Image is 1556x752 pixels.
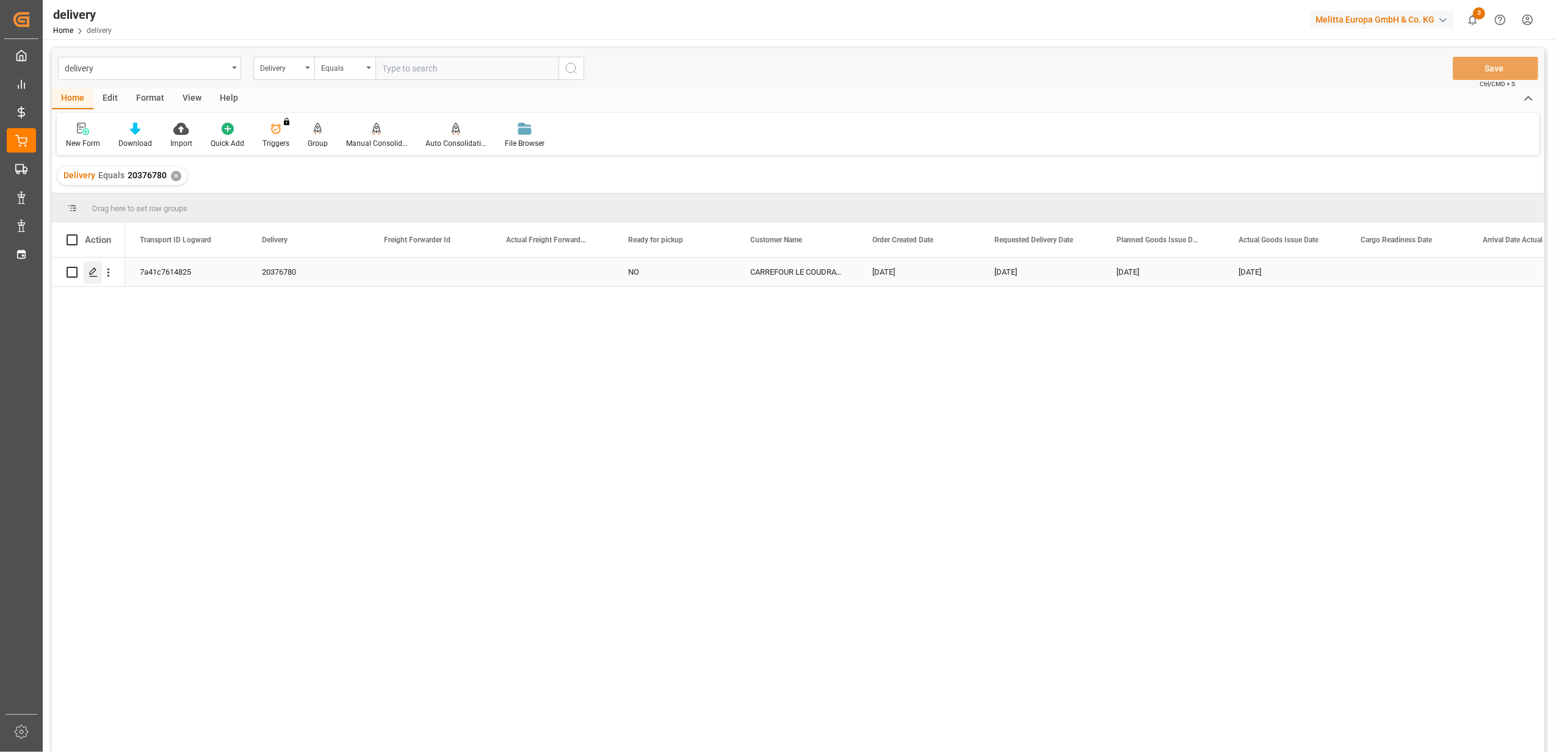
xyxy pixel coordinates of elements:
[1311,11,1454,29] div: Melitta Europa GmbH & Co. KG
[994,236,1073,244] span: Requested Delivery Date
[85,234,111,245] div: Action
[53,26,73,35] a: Home
[211,89,247,109] div: Help
[1239,236,1319,244] span: Actual Goods Issue Date
[872,236,933,244] span: Order Created Date
[118,138,152,149] div: Download
[253,57,314,80] button: open menu
[98,170,125,180] span: Equals
[559,57,584,80] button: search button
[211,138,244,149] div: Quick Add
[505,138,545,149] div: File Browser
[65,60,228,75] div: delivery
[1361,236,1432,244] span: Cargo Readiness Date
[63,170,95,180] span: Delivery
[750,236,802,244] span: Customer Name
[262,236,288,244] span: Delivery
[1116,236,1198,244] span: Planned Goods Issue Date
[128,170,167,180] span: 20376780
[321,60,363,74] div: Equals
[628,236,683,244] span: Ready for pickup
[171,171,181,181] div: ✕
[375,57,559,80] input: Type to search
[125,258,247,286] div: 7a41c7614825
[1224,258,1346,286] div: [DATE]
[93,89,127,109] div: Edit
[314,57,375,80] button: open menu
[1483,236,1543,244] span: Arrival Date Actual
[58,57,241,80] button: open menu
[384,236,451,244] span: Freight Forwarder Id
[66,138,100,149] div: New Form
[92,204,187,213] span: Drag here to set row groups
[52,89,93,109] div: Home
[127,89,173,109] div: Format
[736,258,858,286] div: CARREFOUR LE COUDRAY PEM
[260,60,302,74] div: Delivery
[1473,7,1485,20] span: 3
[425,138,487,149] div: Auto Consolidation
[170,138,192,149] div: Import
[1459,6,1486,34] button: show 3 new notifications
[613,258,736,286] div: NO
[173,89,211,109] div: View
[53,5,112,24] div: delivery
[1480,79,1515,89] span: Ctrl/CMD + S
[858,258,980,286] div: [DATE]
[1486,6,1514,34] button: Help Center
[1453,57,1538,80] button: Save
[346,138,407,149] div: Manual Consolidation
[980,258,1102,286] div: [DATE]
[247,258,369,286] div: 20376780
[308,138,328,149] div: Group
[1102,258,1224,286] div: [DATE]
[140,236,211,244] span: Transport ID Logward
[1311,8,1459,31] button: Melitta Europa GmbH & Co. KG
[52,258,125,287] div: Press SPACE to select this row.
[506,236,588,244] span: Actual Freight Forwarder Id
